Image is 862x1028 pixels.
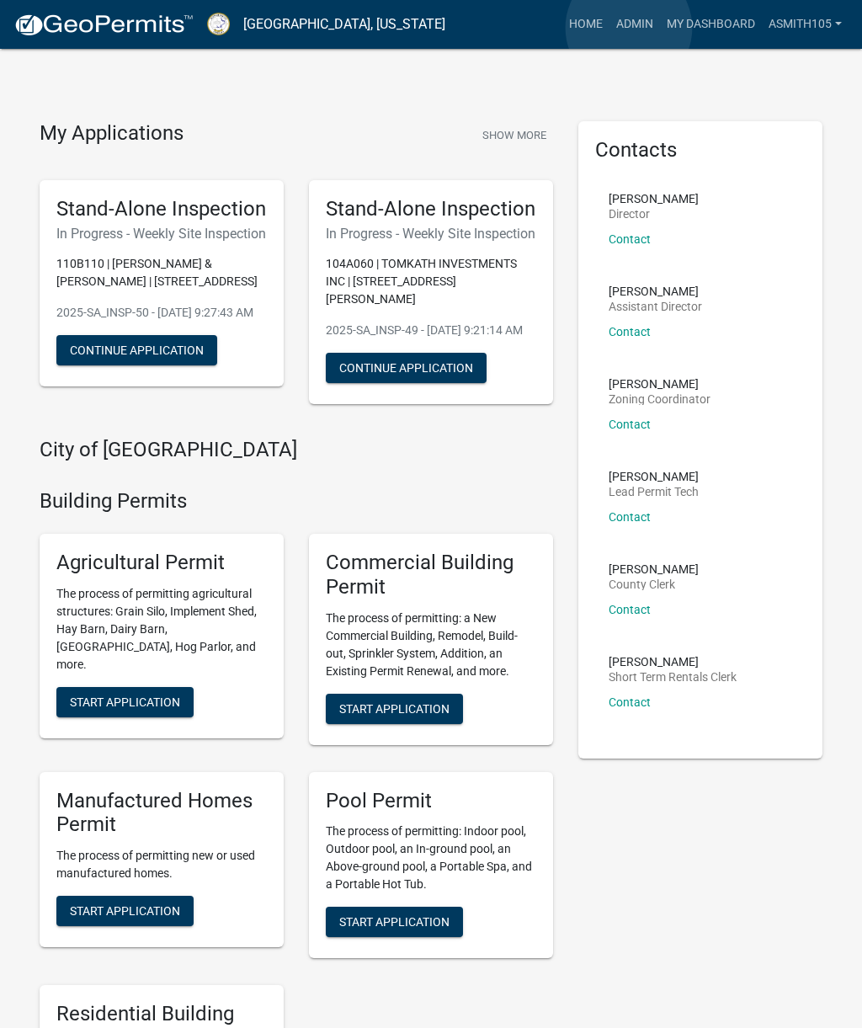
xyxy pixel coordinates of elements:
[70,904,180,918] span: Start Application
[70,695,180,708] span: Start Application
[609,563,699,575] p: [PERSON_NAME]
[56,304,267,322] p: 2025-SA_INSP-50 - [DATE] 9:27:43 AM
[326,197,536,221] h5: Stand-Alone Inspection
[326,255,536,308] p: 104A060 | TOMKATH INVESTMENTS INC | [STREET_ADDRESS][PERSON_NAME]
[56,687,194,717] button: Start Application
[56,255,267,290] p: 110B110 | [PERSON_NAME] & [PERSON_NAME] | [STREET_ADDRESS]
[609,471,699,482] p: [PERSON_NAME]
[609,285,702,297] p: [PERSON_NAME]
[56,335,217,365] button: Continue Application
[326,353,487,383] button: Continue Application
[762,8,849,40] a: asmith105
[40,489,553,514] h4: Building Permits
[326,322,536,339] p: 2025-SA_INSP-49 - [DATE] 9:21:14 AM
[609,301,702,312] p: Assistant Director
[243,10,445,39] a: [GEOGRAPHIC_DATA], [US_STATE]
[660,8,762,40] a: My Dashboard
[609,8,660,40] a: Admin
[326,789,536,813] h5: Pool Permit
[562,8,609,40] a: Home
[609,510,651,524] a: Contact
[56,585,267,674] p: The process of permitting agricultural structures: Grain Silo, Implement Shed, Hay Barn, Dairy Ba...
[326,694,463,724] button: Start Application
[339,701,450,715] span: Start Application
[339,915,450,929] span: Start Application
[609,393,710,405] p: Zoning Coordinator
[40,438,553,462] h4: City of [GEOGRAPHIC_DATA]
[326,610,536,680] p: The process of permitting: a New Commercial Building, Remodel, Build-out, Sprinkler System, Addit...
[56,551,267,575] h5: Agricultural Permit
[56,226,267,242] h6: In Progress - Weekly Site Inspection
[609,603,651,616] a: Contact
[56,789,267,838] h5: Manufactured Homes Permit
[609,578,699,590] p: County Clerk
[609,193,699,205] p: [PERSON_NAME]
[609,232,651,246] a: Contact
[326,823,536,893] p: The process of permitting: Indoor pool, Outdoor pool, an In-ground pool, an Above-ground pool, a ...
[609,486,699,498] p: Lead Permit Tech
[609,378,710,390] p: [PERSON_NAME]
[207,13,230,35] img: Putnam County, Georgia
[326,551,536,599] h5: Commercial Building Permit
[609,656,737,668] p: [PERSON_NAME]
[56,847,267,882] p: The process of permitting new or used manufactured homes.
[595,138,806,162] h5: Contacts
[476,121,553,149] button: Show More
[609,208,699,220] p: Director
[40,121,184,146] h4: My Applications
[609,325,651,338] a: Contact
[609,418,651,431] a: Contact
[609,695,651,709] a: Contact
[56,896,194,926] button: Start Application
[326,907,463,937] button: Start Application
[56,197,267,221] h5: Stand-Alone Inspection
[609,671,737,683] p: Short Term Rentals Clerk
[326,226,536,242] h6: In Progress - Weekly Site Inspection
